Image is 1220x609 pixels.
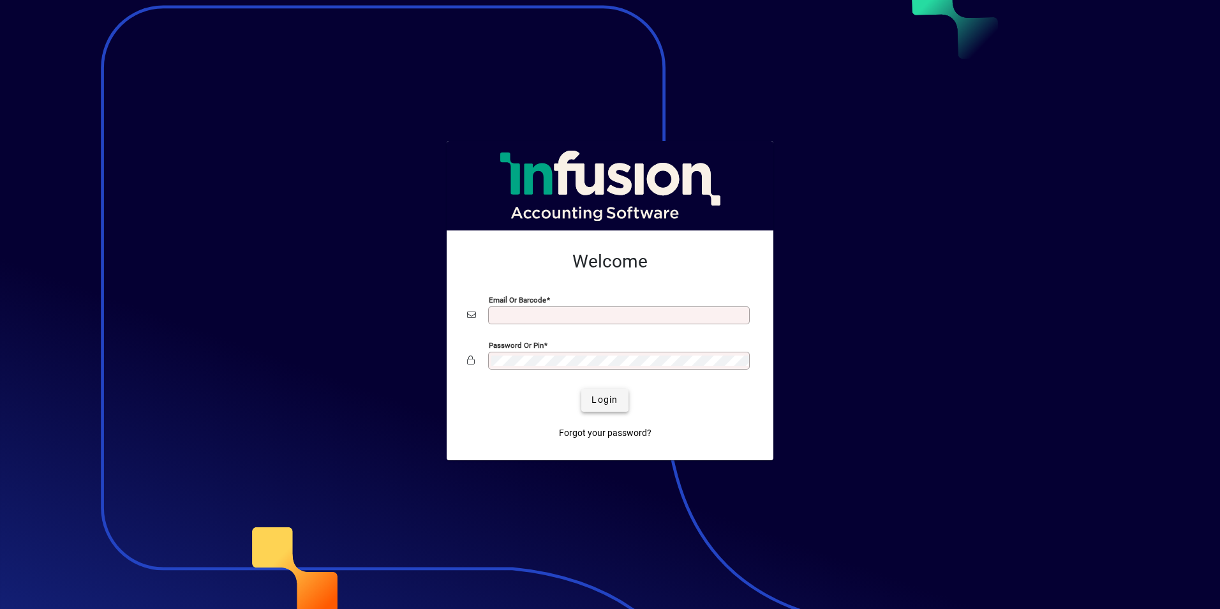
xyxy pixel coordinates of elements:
[581,389,628,412] button: Login
[489,340,544,349] mat-label: Password or Pin
[559,426,651,440] span: Forgot your password?
[591,393,618,407] span: Login
[489,295,546,304] mat-label: Email or Barcode
[467,251,753,273] h2: Welcome
[554,422,657,445] a: Forgot your password?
